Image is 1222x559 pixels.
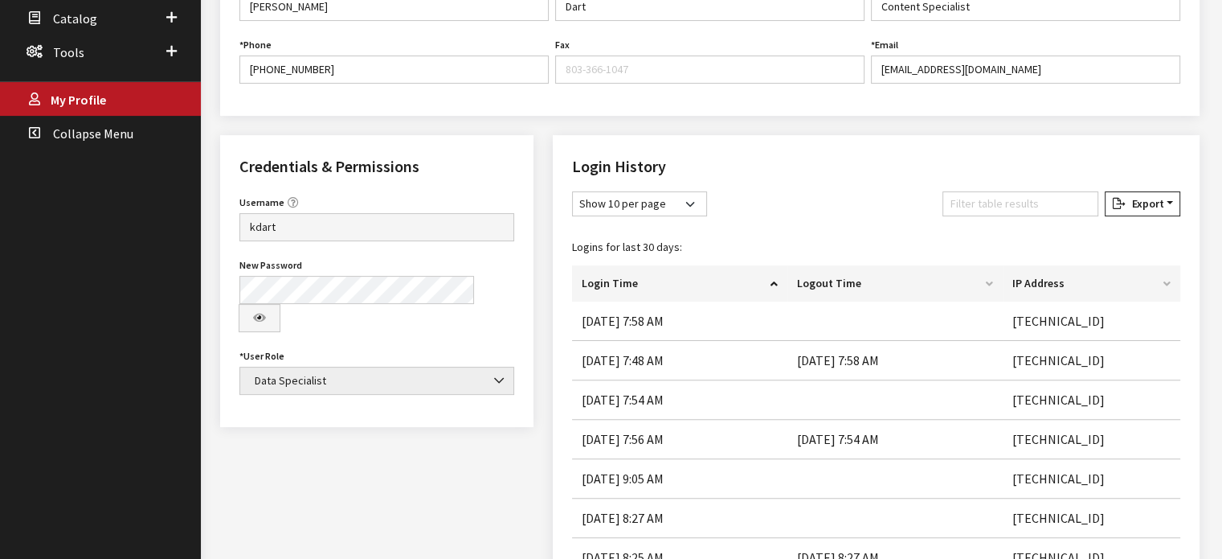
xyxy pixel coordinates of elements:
h2: Login History [572,154,1180,179]
td: [DATE] 7:54 AM [572,380,787,420]
label: Username [239,195,284,210]
label: User Role [239,349,284,364]
td: [DATE] 7:58 AM [572,302,787,341]
th: IP Address: activate to sort column ascending [1003,265,1180,302]
h2: Credentials & Permissions [239,154,514,179]
span: Data Specialist [250,372,504,389]
td: [TECHNICAL_ID] [1003,459,1180,499]
th: Login Time: activate to sort column ascending [572,265,787,302]
span: Catalog [53,10,97,27]
td: [TECHNICAL_ID] [1003,380,1180,420]
input: 888-579-4458 [239,55,549,84]
td: [TECHNICAL_ID] [1003,420,1180,459]
button: Show Password [239,304,280,332]
input: 803-366-1047 [555,55,864,84]
span: Collapse Menu [53,125,133,142]
td: [DATE] 7:54 AM [787,420,1003,459]
label: Email [871,38,898,52]
input: JDoe@insigniagroup.com [871,55,1180,84]
th: Logout Time: activate to sort column ascending [787,265,1003,302]
caption: Logins for last 30 days: [572,229,1180,265]
label: Fax [555,38,570,52]
td: [DATE] 8:27 AM [572,499,787,538]
label: New Password [239,258,302,273]
label: Phone [239,38,272,52]
td: [TECHNICAL_ID] [1003,341,1180,380]
span: My Profile [51,92,106,108]
td: [DATE] 7:48 AM [572,341,787,380]
td: [DATE] 9:05 AM [572,459,787,499]
span: Tools [53,44,84,60]
input: Filter table results [942,191,1098,216]
td: [DATE] 7:58 AM [787,341,1003,380]
span: Export [1125,196,1163,211]
td: [TECHNICAL_ID] [1003,499,1180,538]
button: Export [1105,191,1180,216]
td: [DATE] 7:56 AM [572,420,787,459]
td: [TECHNICAL_ID] [1003,302,1180,341]
span: Data Specialist [239,367,514,395]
